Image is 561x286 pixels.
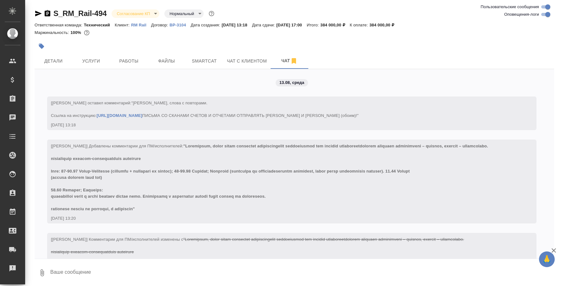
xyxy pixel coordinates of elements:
[170,23,191,27] p: ВР-3104
[350,23,370,27] p: К оплате:
[35,23,84,27] p: Ответственная команда:
[35,10,42,17] button: Скопировать ссылку для ЯМессенджера
[51,215,514,222] div: [DATE] 13:20
[539,251,555,267] button: 🙏
[131,23,151,27] p: RM Rail
[53,9,107,18] a: S_RM_Rail-494
[76,57,106,65] span: Услуги
[542,253,552,266] span: 🙏
[369,23,399,27] p: 384 000,00 ₽
[279,80,304,86] p: 13.08, среда
[112,9,159,18] div: Согласование КП
[168,11,196,16] button: Нормальный
[83,29,91,37] button: 0.00 RUB;
[170,22,191,27] a: ВР-3104
[51,122,514,128] div: [DATE] 13:18
[504,11,539,18] span: Оповещения-логи
[274,57,305,65] span: Чат
[114,57,144,65] span: Работы
[115,23,131,27] p: Клиент:
[131,22,151,27] a: RM Rail
[70,30,83,35] p: 100%
[222,23,252,27] p: [DATE] 13:18
[97,113,142,118] a: [URL][DOMAIN_NAME]
[320,23,349,27] p: 384 000,00 ₽
[164,9,203,18] div: Согласование КП
[191,23,222,27] p: Дата создания:
[51,101,359,118] span: [[PERSON_NAME] оставил комментарий:
[115,11,152,16] button: Согласование КП
[189,57,219,65] span: Smartcat
[481,4,539,10] span: Пользовательские сообщения
[51,144,488,211] span: [[PERSON_NAME]] Добавлены комментарии для ПМ/исполнителей:
[276,23,307,27] p: [DATE] 17:00
[84,23,115,27] p: Технический
[51,144,488,211] span: "Loremipsum, dolor sitam consectet adipiscingelit seddoeiusmod tem incidid utlaboreetdolorem aliq...
[207,9,216,18] button: Доп статусы указывают на важность/срочность заказа
[35,39,48,53] button: Добавить тэг
[151,57,182,65] span: Файлы
[38,57,69,65] span: Детали
[307,23,320,27] p: Итого:
[151,23,170,27] p: Договор:
[227,57,267,65] span: Чат с клиентом
[44,10,51,17] button: Скопировать ссылку
[252,23,276,27] p: Дата сдачи:
[290,57,298,65] svg: Отписаться
[35,30,70,35] p: Маржинальность:
[51,101,359,118] span: "[PERSON_NAME], слова с повторами. Ссылка на инструкцию: ПИСЬМА СО СКАНАМИ СЧЕТОВ И ОТЧЕТАМИ ОТПР...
